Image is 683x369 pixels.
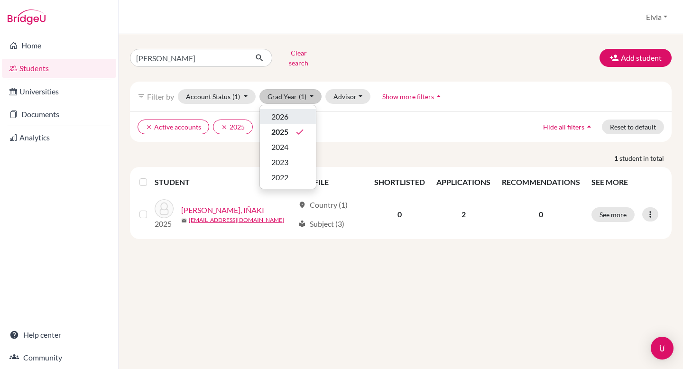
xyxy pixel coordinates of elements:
[369,171,431,194] th: SHORTLISTED
[271,111,288,122] span: 2026
[369,194,431,235] td: 0
[431,171,496,194] th: APPLICATIONS
[259,105,316,189] div: Grad Year(1)
[232,92,240,101] span: (1)
[271,172,288,183] span: 2022
[138,120,209,134] button: clearActive accounts
[221,124,228,130] i: clear
[8,9,46,25] img: Bridge-U
[2,348,116,367] a: Community
[181,218,187,223] span: mail
[2,105,116,124] a: Documents
[260,170,316,185] button: 2022
[584,122,594,131] i: arrow_drop_up
[535,120,602,134] button: Hide all filtersarrow_drop_up
[600,49,672,67] button: Add student
[147,92,174,101] span: Filter by
[2,82,116,101] a: Universities
[298,218,344,230] div: Subject (3)
[543,123,584,131] span: Hide all filters
[271,157,288,168] span: 2023
[619,153,672,163] span: student in total
[271,141,288,153] span: 2024
[374,89,452,104] button: Show more filtersarrow_drop_up
[614,153,619,163] strong: 1
[295,127,305,137] i: done
[298,220,306,228] span: local_library
[213,120,253,134] button: clear2025
[178,89,256,104] button: Account Status(1)
[591,207,635,222] button: See more
[298,199,348,211] div: Country (1)
[325,89,370,104] button: Advisor
[130,49,248,67] input: Find student by name...
[260,155,316,170] button: 2023
[259,89,322,104] button: Grad Year(1)
[146,124,152,130] i: clear
[260,109,316,124] button: 2026
[2,36,116,55] a: Home
[155,171,293,194] th: STUDENT
[138,92,145,100] i: filter_list
[434,92,443,101] i: arrow_drop_up
[382,92,434,101] span: Show more filters
[298,201,306,209] span: location_on
[260,124,316,139] button: 2025done
[271,126,288,138] span: 2025
[586,171,668,194] th: SEE MORE
[2,128,116,147] a: Analytics
[293,171,369,194] th: PROFILE
[299,92,306,101] span: (1)
[181,204,264,216] a: [PERSON_NAME], IÑAKI
[260,139,316,155] button: 2024
[2,59,116,78] a: Students
[155,199,174,218] img: GONZALEZ ARANDA, IÑAKI
[272,46,325,70] button: Clear search
[189,216,284,224] a: [EMAIL_ADDRESS][DOMAIN_NAME]
[642,8,672,26] button: Elvia
[2,325,116,344] a: Help center
[496,171,586,194] th: RECOMMENDATIONS
[431,194,496,235] td: 2
[155,218,174,230] p: 2025
[602,120,664,134] button: Reset to default
[651,337,674,360] div: Open Intercom Messenger
[502,209,580,220] p: 0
